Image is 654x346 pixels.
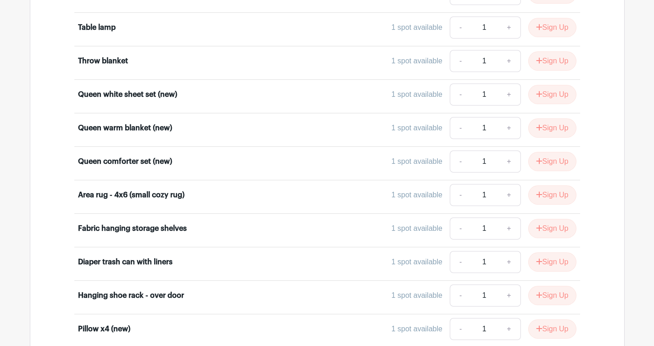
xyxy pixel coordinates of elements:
div: Table lamp [78,22,116,33]
a: - [450,151,471,173]
button: Sign Up [528,152,576,171]
button: Sign Up [528,51,576,71]
a: - [450,50,471,72]
a: + [497,218,520,240]
a: - [450,251,471,273]
a: - [450,17,471,39]
a: - [450,184,471,206]
div: 1 spot available [391,190,442,201]
a: + [497,117,520,139]
button: Sign Up [528,252,576,272]
div: 1 spot available [391,123,442,134]
div: 1 spot available [391,22,442,33]
div: Queen comforter set (new) [78,156,172,167]
button: Sign Up [528,185,576,205]
a: + [497,285,520,307]
div: 1 spot available [391,156,442,167]
a: - [450,84,471,106]
a: + [497,17,520,39]
button: Sign Up [528,219,576,238]
button: Sign Up [528,85,576,104]
button: Sign Up [528,286,576,305]
div: Pillow x4 (new) [78,324,130,335]
div: Diaper trash can with liners [78,257,173,268]
div: Area rug - 4x6 (small cozy rug) [78,190,184,201]
a: + [497,318,520,340]
button: Sign Up [528,319,576,339]
div: 1 spot available [391,257,442,268]
div: 1 spot available [391,324,442,335]
div: 1 spot available [391,290,442,301]
div: Hanging shoe rack - over door [78,290,184,301]
a: - [450,318,471,340]
div: 1 spot available [391,56,442,67]
div: Fabric hanging storage shelves [78,223,187,234]
a: - [450,218,471,240]
a: + [497,84,520,106]
div: 1 spot available [391,223,442,234]
a: - [450,117,471,139]
a: + [497,50,520,72]
button: Sign Up [528,118,576,138]
div: Queen white sheet set (new) [78,89,177,100]
div: Queen warm blanket (new) [78,123,172,134]
a: + [497,184,520,206]
div: Throw blanket [78,56,128,67]
a: + [497,151,520,173]
div: 1 spot available [391,89,442,100]
a: - [450,285,471,307]
a: + [497,251,520,273]
button: Sign Up [528,18,576,37]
